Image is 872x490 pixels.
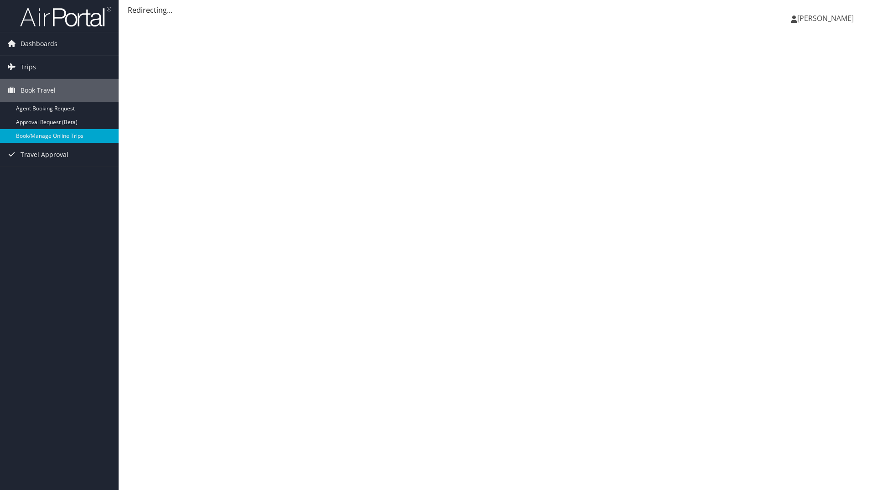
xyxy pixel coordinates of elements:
[21,79,56,102] span: Book Travel
[21,56,36,78] span: Trips
[791,5,863,32] a: [PERSON_NAME]
[20,6,111,27] img: airportal-logo.png
[128,5,863,16] div: Redirecting...
[797,13,854,23] span: [PERSON_NAME]
[21,143,68,166] span: Travel Approval
[21,32,57,55] span: Dashboards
